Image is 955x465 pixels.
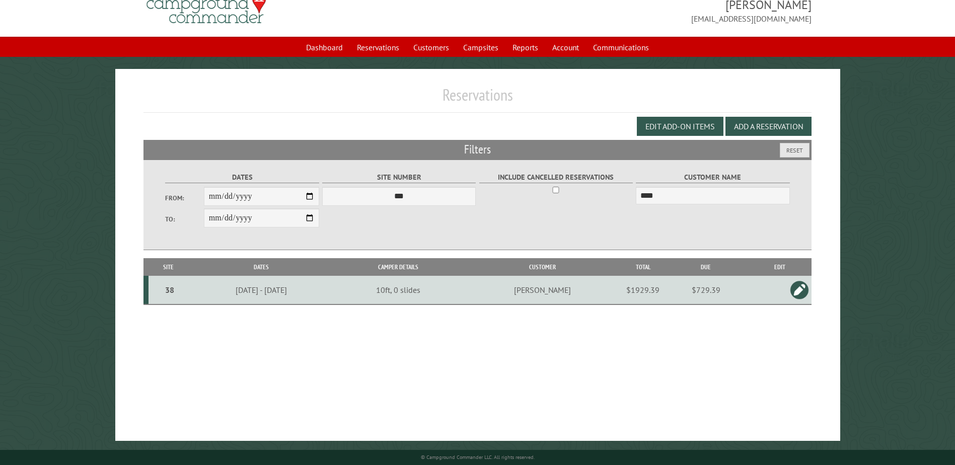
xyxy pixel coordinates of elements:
[457,38,504,57] a: Campsites
[623,258,663,276] th: Total
[421,454,535,460] small: © Campground Commander LLC. All rights reserved.
[188,258,335,276] th: Dates
[165,193,203,203] label: From:
[300,38,349,57] a: Dashboard
[165,214,203,224] label: To:
[636,172,789,183] label: Customer Name
[663,258,749,276] th: Due
[143,140,811,159] h2: Filters
[663,276,749,304] td: $729.39
[587,38,655,57] a: Communications
[334,276,462,304] td: 10ft, 0 slides
[322,172,476,183] label: Site Number
[149,258,188,276] th: Site
[153,285,186,295] div: 38
[334,258,462,276] th: Camper Details
[725,117,812,136] button: Add a Reservation
[351,38,405,57] a: Reservations
[462,276,623,304] td: [PERSON_NAME]
[143,85,811,113] h1: Reservations
[165,172,319,183] label: Dates
[780,143,810,158] button: Reset
[190,285,333,295] div: [DATE] - [DATE]
[462,258,623,276] th: Customer
[506,38,544,57] a: Reports
[749,258,811,276] th: Edit
[546,38,585,57] a: Account
[637,117,723,136] button: Edit Add-on Items
[479,172,633,183] label: Include Cancelled Reservations
[407,38,455,57] a: Customers
[623,276,663,304] td: $1929.39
